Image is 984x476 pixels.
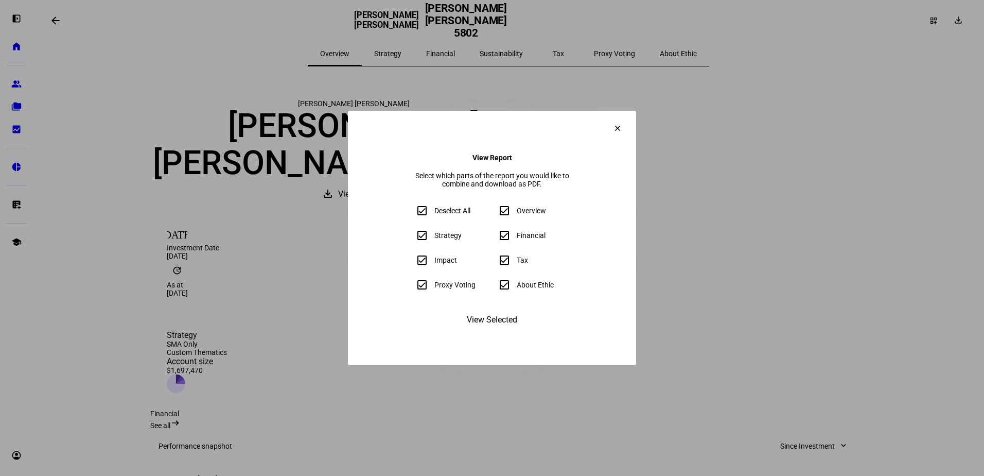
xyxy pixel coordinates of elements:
div: Tax [517,256,528,264]
span: View Selected [467,308,517,332]
div: Impact [434,256,457,264]
div: Proxy Voting [434,281,476,289]
div: Strategy [434,231,462,240]
button: View Selected [452,308,532,332]
div: About Ethic [517,281,554,289]
div: Financial [517,231,546,240]
mat-icon: clear [613,124,622,133]
div: Overview [517,207,546,215]
div: Deselect All [434,207,470,215]
div: Select which parts of the report you would like to combine and download as PDF. [410,172,574,188]
h4: View Report [472,154,512,162]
